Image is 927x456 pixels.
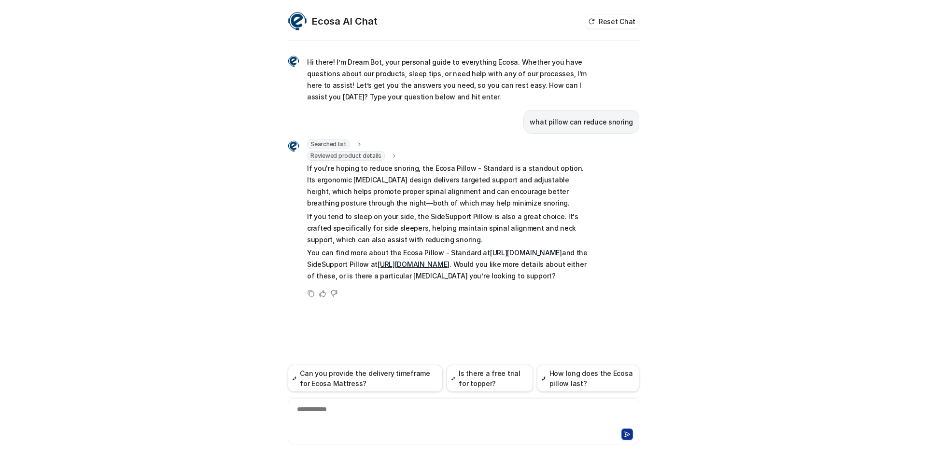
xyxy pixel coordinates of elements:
[530,116,633,128] p: what pillow can reduce snoring
[307,247,590,282] p: You can find more about the Ecosa Pillow - Standard at and the SideSupport Pillow at . Would you ...
[307,56,590,103] p: Hi there! I’m Dream Bot, your personal guide to everything Ecosa. Whether you have questions abou...
[288,140,299,152] img: Widget
[585,14,639,28] button: Reset Chat
[490,249,562,257] a: [URL][DOMAIN_NAME]
[307,163,590,209] p: If you're hoping to reduce snoring, the Ecosa Pillow - Standard is a standout option. Its ergonom...
[537,365,639,392] button: How long does the Ecosa pillow last?
[307,139,350,149] span: Searched list
[312,14,378,28] h2: Ecosa AI Chat
[447,365,533,392] button: Is there a free trial for topper?
[288,12,307,31] img: Widget
[307,151,385,161] span: Reviewed product details
[288,55,299,67] img: Widget
[307,211,590,246] p: If you tend to sleep on your side, the SideSupport Pillow is also a great choice. It's crafted sp...
[288,365,443,392] button: Can you provide the delivery timeframe for Ecosa Mattress?
[378,260,449,268] a: [URL][DOMAIN_NAME]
